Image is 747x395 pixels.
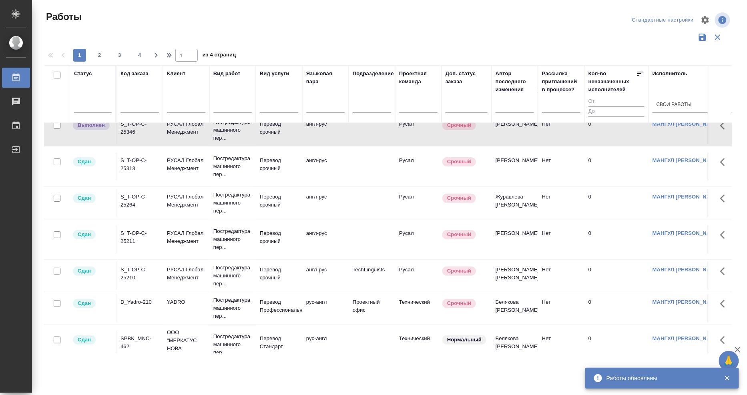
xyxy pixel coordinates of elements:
a: МАНГУЛ [PERSON_NAME] [653,121,720,127]
button: Здесь прячутся важные кнопки [715,294,735,313]
td: 0 [584,189,649,217]
p: Постредактура машинного пер... [213,118,252,142]
td: Технический [395,294,442,322]
td: Журавлева [PERSON_NAME] [492,189,538,217]
p: Перевод Стандарт [260,335,298,351]
button: Здесь прячутся важные кнопки [715,331,735,350]
p: Срочный [447,158,471,166]
p: Постредактура машинного пер... [213,227,252,251]
p: Постредактура машинного пер... [213,296,252,320]
td: Нет [538,262,584,290]
a: МАНГУЛ [PERSON_NAME] [653,299,720,305]
td: англ-рус [302,152,349,180]
td: Нет [538,225,584,253]
input: До [588,106,645,116]
div: S_T-OP-C-25313 [120,156,159,172]
td: рус-англ [302,331,349,359]
td: Русал [395,116,442,144]
p: Срочный [447,121,471,129]
td: Нет [538,294,584,322]
p: Перевод срочный [260,156,298,172]
div: S_T-OP-C-25264 [120,193,159,209]
span: из 4 страниц [203,50,236,62]
div: Работы обновлены [606,374,712,382]
button: Здесь прячутся важные кнопки [715,152,735,172]
td: TechLinguists [349,262,395,290]
p: Перевод срочный [260,266,298,282]
td: 0 [584,116,649,144]
button: Здесь прячутся важные кнопки [715,189,735,208]
p: РУСАЛ Глобал Менеджмент [167,229,205,245]
div: Проектная команда [399,70,438,86]
div: S_T-OP-C-25211 [120,229,159,245]
a: МАНГУЛ [PERSON_NAME] [653,335,720,341]
div: Вид услуги [260,70,289,78]
span: Посмотреть информацию [715,12,732,28]
p: РУСАЛ Глобал Менеджмент [167,266,205,282]
td: англ-рус [302,116,349,144]
td: Русал [395,262,442,290]
p: Сдан [78,267,91,275]
div: Менеджер проверил работу исполнителя, передает ее на следующий этап [72,298,112,309]
span: Настроить таблицу [696,10,715,30]
div: D_Yadro-210 [120,298,159,306]
p: Нормальный [447,336,482,344]
td: Проектный офис [349,294,395,322]
td: [PERSON_NAME] [492,225,538,253]
div: S_T-OP-C-25346 [120,120,159,136]
a: МАНГУЛ [PERSON_NAME] [653,157,720,163]
p: Срочный [447,231,471,239]
td: Русал [395,189,442,217]
div: Клиент [167,70,185,78]
td: [PERSON_NAME] [492,116,538,144]
p: Сдан [78,231,91,239]
td: [PERSON_NAME] [492,152,538,180]
td: Русал [395,152,442,180]
div: Доп. статус заказа [446,70,488,86]
div: Менеджер проверил работу исполнителя, передает ее на следующий этап [72,229,112,240]
td: Технический [395,331,442,359]
td: 0 [584,152,649,180]
td: [PERSON_NAME] [PERSON_NAME] [492,262,538,290]
p: Сдан [78,336,91,344]
a: МАНГУЛ [PERSON_NAME] [653,230,720,236]
p: YADRO [167,298,205,306]
span: 🙏 [722,353,736,369]
button: Здесь прячутся важные кнопки [715,262,735,281]
p: Сдан [78,194,91,202]
td: англ-рус [302,225,349,253]
div: Менеджер проверил работу исполнителя, передает ее на следующий этап [72,335,112,345]
td: Нет [538,152,584,180]
td: Нет [538,331,584,359]
button: 4 [133,49,146,62]
p: Срочный [447,267,471,275]
input: От [588,97,645,107]
div: S_T-OP-C-25210 [120,266,159,282]
td: 0 [584,262,649,290]
span: Работы [44,10,82,23]
button: Закрыть [719,375,735,382]
button: Здесь прячутся важные кнопки [715,225,735,245]
p: Сдан [78,158,91,166]
div: Рассылка приглашений в процессе? [542,70,580,94]
span: 4 [133,51,146,59]
p: РУСАЛ Глобал Менеджмент [167,120,205,136]
p: РУСАЛ Глобал Менеджмент [167,193,205,209]
p: Постредактура машинного пер... [213,191,252,215]
p: Перевод срочный [260,120,298,136]
div: Менеджер проверил работу исполнителя, передает ее на следующий этап [72,193,112,204]
p: ООО "МЕРКАТУС НОВА КОМПАНИ" [167,329,205,361]
p: Перевод Профессиональный [260,298,298,314]
button: 🙏 [719,351,739,371]
td: Русал [395,225,442,253]
td: рус-англ [302,294,349,322]
div: Код заказа [120,70,149,78]
button: Сбросить фильтры [710,30,725,45]
button: 3 [113,49,126,62]
div: Статус [74,70,92,78]
div: split button [630,14,696,26]
td: 0 [584,331,649,359]
p: Выполнен [78,121,105,129]
td: Нет [538,189,584,217]
td: Белякова [PERSON_NAME] [492,331,538,359]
